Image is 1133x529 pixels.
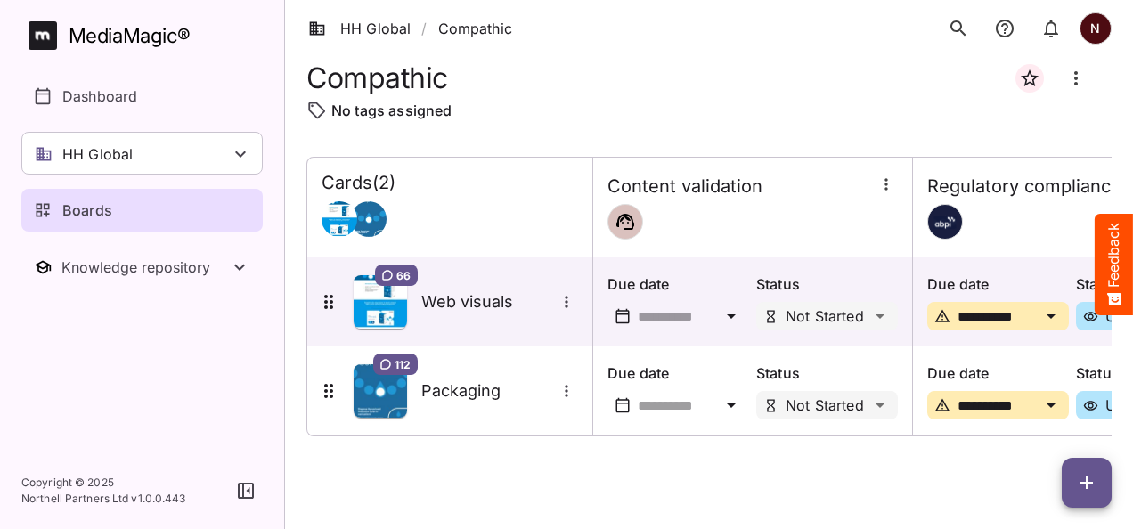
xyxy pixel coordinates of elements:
h4: Cards ( 2 ) [322,172,395,194]
span: 66 [396,268,411,282]
h4: Regulatory compliance [927,175,1121,198]
div: Knowledge repository [61,258,229,276]
h1: Compathic [306,61,448,94]
a: MediaMagic® [29,21,263,50]
a: Boards [21,189,263,232]
div: N [1080,12,1112,45]
nav: Knowledge repository [21,246,263,289]
span: / [421,18,427,39]
h5: Web visuals [421,291,555,313]
p: Status [756,362,898,384]
button: Feedback [1095,214,1133,315]
p: Not Started [786,398,864,412]
h4: Content validation [607,175,762,198]
p: Due date [607,362,749,384]
p: Due date [607,273,749,295]
p: Northell Partners Ltd v 1.0.0.443 [21,491,186,507]
a: HH Global [308,18,411,39]
img: tag-outline.svg [306,100,328,121]
p: Boards [62,199,112,221]
span: 112 [395,357,411,371]
button: Toggle Knowledge repository [21,246,263,289]
p: No tags assigned [331,100,452,121]
div: MediaMagic ® [69,21,191,51]
p: Due date [927,362,1069,384]
p: Status [756,273,898,295]
p: Copyright © 2025 [21,475,186,491]
h5: Packaging [421,380,555,402]
p: Due date [927,273,1069,295]
button: Board more options [1055,57,1097,100]
img: Asset Thumbnail [354,275,407,329]
button: More options for Web visuals [555,290,578,313]
p: Dashboard [62,85,137,107]
button: notifications [987,11,1023,46]
button: search [941,11,976,46]
p: HH Global [62,143,133,165]
button: More options for Packaging [555,379,578,403]
p: Not Started [786,309,864,323]
button: notifications [1033,11,1069,46]
a: Dashboard [21,75,263,118]
img: Asset Thumbnail [354,364,407,418]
